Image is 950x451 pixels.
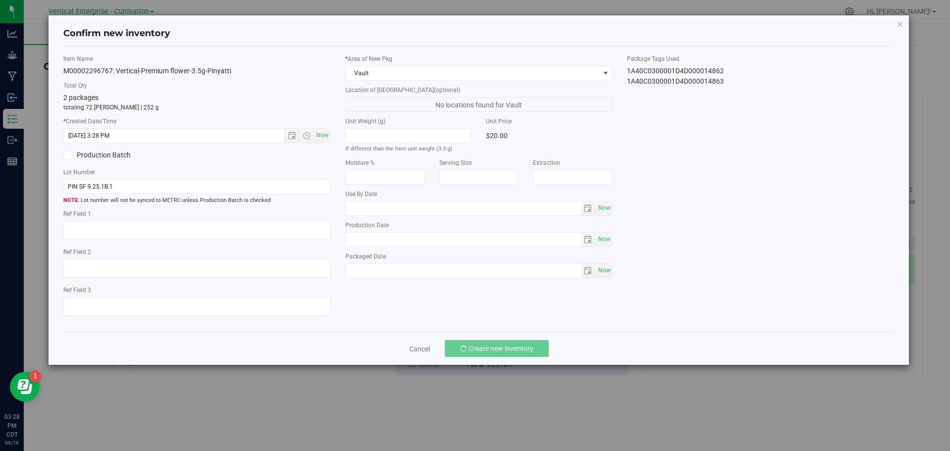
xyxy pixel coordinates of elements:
[434,87,460,94] span: (optional)
[596,263,613,278] span: Set Current date
[29,370,41,382] iframe: Resource center unread badge
[63,117,331,126] label: Created Date/Time
[63,168,331,177] label: Lot Number
[345,158,425,167] label: Moisture %
[345,252,613,261] label: Packaged Date
[314,128,331,143] span: Set Current date
[345,117,472,126] label: Unit Weight (g)
[63,66,331,76] div: M00002296767: Vertical-Premium flower-3.5g-Pinyatti
[345,221,613,230] label: Production Date
[596,232,613,247] span: Set Current date
[469,345,533,352] span: Create new inventory
[63,150,190,160] label: Production Batch
[63,103,331,112] p: totaling 72 [PERSON_NAME] | 252 g
[596,201,613,215] span: Set Current date
[345,190,613,199] label: Use By Date
[345,54,613,63] label: Area of New Pkg
[63,54,331,63] label: Item Name
[627,54,894,63] label: Package Tags Used
[533,158,612,167] label: Extraction
[486,128,612,143] div: $20.00
[409,344,430,354] a: Cancel
[439,158,519,167] label: Serving Size
[486,117,612,126] label: Unit Price
[63,286,331,295] label: Ref Field 3
[10,372,40,401] iframe: Resource center
[63,197,331,205] span: Lot number will not be synced to METRC unless Production Batch is checked
[345,146,452,152] small: If different than the item unit weight (3.5 g)
[346,66,600,80] span: Vault
[595,233,612,247] span: select
[445,340,549,357] button: Create new inventory
[627,76,894,87] div: 1A40C0300001D4D000014863
[298,132,315,140] span: Open the time view
[345,97,613,112] span: No locations found for Vault
[63,94,98,101] span: 2 packages
[345,86,613,95] label: Location of [GEOGRAPHIC_DATA]
[581,201,596,215] span: select
[627,66,894,76] div: 1A40C0300001D4D000014862
[63,81,331,90] label: Total Qty
[63,248,331,256] label: Ref Field 2
[63,27,170,40] h4: Confirm new inventory
[284,132,300,140] span: Open the date view
[595,264,612,278] span: select
[581,264,596,278] span: select
[63,209,331,218] label: Ref Field 1
[581,233,596,247] span: select
[595,201,612,215] span: select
